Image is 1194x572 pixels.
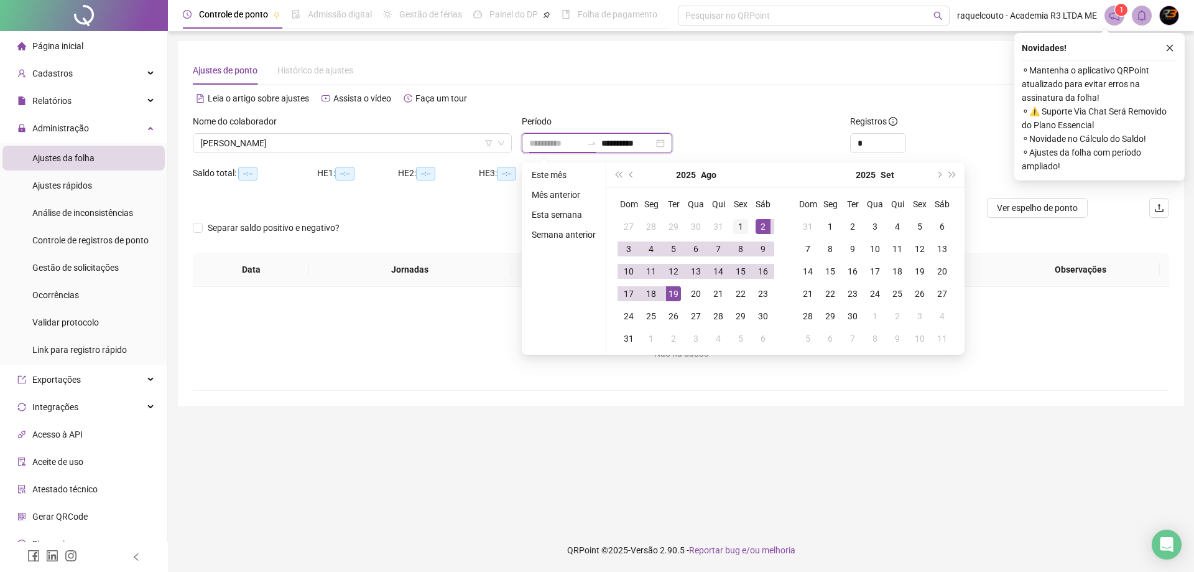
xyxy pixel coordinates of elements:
[1011,263,1150,276] span: Observações
[621,241,636,256] div: 3
[729,305,752,327] td: 2025-08-29
[886,215,909,238] td: 2025-09-04
[707,238,729,260] td: 2025-08-07
[864,327,886,350] td: 2025-10-08
[886,260,909,283] td: 2025-09-18
[497,139,505,147] span: down
[666,264,681,279] div: 12
[17,512,26,521] span: qrcode
[890,331,905,346] div: 9
[1115,4,1127,16] sup: 1
[618,238,640,260] td: 2025-08-03
[685,283,707,305] td: 2025-08-20
[631,545,658,555] span: Versão
[611,162,625,187] button: super-prev-year
[688,241,703,256] div: 6
[931,283,953,305] td: 2025-09-27
[625,162,639,187] button: prev-year
[1154,203,1164,213] span: upload
[662,305,685,327] td: 2025-08-26
[183,10,192,19] span: clock-circle
[800,241,815,256] div: 7
[416,167,435,181] span: --:--
[819,283,841,305] td: 2025-09-22
[688,286,703,301] div: 20
[1022,41,1067,55] span: Novidades !
[27,550,40,562] span: facebook
[398,166,479,181] div: HE 2:
[823,331,838,346] div: 6
[711,331,726,346] div: 4
[864,260,886,283] td: 2025-09-17
[1152,530,1182,560] div: Open Intercom Messenger
[666,241,681,256] div: 5
[845,264,860,279] div: 16
[688,331,703,346] div: 3
[543,11,550,19] span: pushpin
[193,65,257,75] span: Ajustes de ponto
[46,550,58,562] span: linkedin
[729,238,752,260] td: 2025-08-08
[931,193,953,215] th: Sáb
[32,235,149,245] span: Controle de registros de ponto
[1022,63,1177,105] span: ⚬ Mantenha o aplicativo QRPoint atualizado para evitar erros na assinatura da folha!
[527,207,601,222] li: Esta semana
[850,115,897,128] span: Registros
[32,512,88,522] span: Gerar QRCode
[527,187,601,202] li: Mês anterior
[890,264,905,279] div: 18
[864,193,886,215] th: Qua
[32,539,73,549] span: Financeiro
[640,327,662,350] td: 2025-09-01
[640,238,662,260] td: 2025-08-04
[578,9,657,19] span: Folha de pagamento
[32,181,92,190] span: Ajustes rápidos
[752,238,774,260] td: 2025-08-09
[17,42,26,50] span: home
[797,238,819,260] td: 2025-09-07
[886,238,909,260] td: 2025-09-11
[132,553,141,561] span: left
[733,286,748,301] div: 22
[292,10,300,19] span: file-done
[273,11,280,19] span: pushpin
[909,260,931,283] td: 2025-09-19
[733,331,748,346] div: 5
[912,241,927,256] div: 12
[1022,132,1177,146] span: ⚬ Novidade no Cálculo do Saldo!
[32,429,83,439] span: Acesso à API
[797,260,819,283] td: 2025-09-14
[522,115,560,128] label: Período
[912,286,927,301] div: 26
[886,193,909,215] th: Qui
[322,94,330,103] span: youtube
[168,528,1194,572] footer: QRPoint © 2025 - 2.90.5 -
[707,193,729,215] th: Qui
[733,241,748,256] div: 8
[1136,10,1147,21] span: bell
[707,283,729,305] td: 2025-08-21
[752,305,774,327] td: 2025-08-30
[618,327,640,350] td: 2025-08-31
[32,457,83,467] span: Aceite de uso
[685,260,707,283] td: 2025-08-13
[845,331,860,346] div: 7
[797,193,819,215] th: Dom
[935,241,950,256] div: 13
[65,550,77,562] span: instagram
[1109,10,1120,21] span: notification
[733,264,748,279] div: 15
[404,94,412,103] span: history
[308,9,372,19] span: Admissão digital
[621,286,636,301] div: 17
[823,219,838,234] div: 1
[317,166,398,181] div: HE 1:
[32,263,119,273] span: Gestão de solicitações
[909,215,931,238] td: 2025-09-05
[193,115,285,128] label: Nome do colaborador
[800,331,815,346] div: 5
[756,309,771,324] div: 30
[997,201,1078,215] span: Ver espelho de ponto
[685,215,707,238] td: 2025-07-30
[621,264,636,279] div: 10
